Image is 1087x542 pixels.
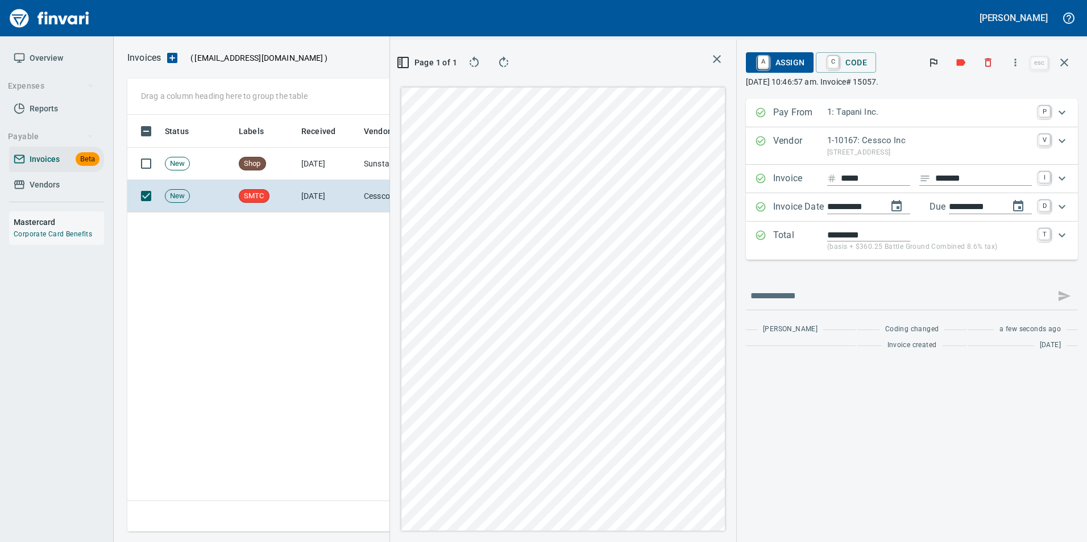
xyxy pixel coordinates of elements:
[7,5,92,32] img: Finvari
[364,124,431,138] span: Vendor / From
[1051,282,1078,310] span: This records your message into the invoice and notifies anyone mentioned
[141,90,308,102] p: Drag a column heading here to group the table
[976,50,1001,75] button: Discard
[773,228,827,253] p: Total
[763,324,818,335] span: [PERSON_NAME]
[76,153,99,166] span: Beta
[746,127,1078,165] div: Expand
[1039,172,1050,183] a: I
[297,148,359,180] td: [DATE]
[1039,106,1050,117] a: P
[239,124,279,138] span: Labels
[301,124,350,138] span: Received
[980,12,1048,24] h5: [PERSON_NAME]
[746,222,1078,260] div: Expand
[755,53,804,72] span: Assign
[746,193,1078,222] div: Expand
[827,172,836,185] svg: Invoice number
[359,180,473,212] td: Cessco Inc (1-10167)
[773,200,827,215] p: Invoice Date
[165,124,189,138] span: Status
[9,172,104,198] a: Vendors
[239,124,264,138] span: Labels
[165,124,204,138] span: Status
[746,76,1078,87] p: [DATE] 10:46:57 am. Invoice# 15057.
[1040,340,1061,351] span: [DATE]
[828,56,839,68] a: C
[399,52,456,73] button: Page 1 of 1
[14,230,92,238] a: Corporate Card Benefits
[948,50,973,75] button: Labels
[758,56,769,68] a: A
[827,147,1032,159] p: [STREET_ADDRESS]
[359,148,473,180] td: Sunstate Equipment Co (1-30297)
[193,52,324,64] span: [EMAIL_ADDRESS][DOMAIN_NAME]
[887,340,937,351] span: Invoice created
[1039,134,1050,145] a: V
[364,124,416,138] span: Vendor / From
[30,51,63,65] span: Overview
[883,193,910,220] button: change date
[1031,57,1048,69] a: esc
[746,99,1078,127] div: Expand
[930,200,984,214] p: Due
[921,50,946,75] button: Flag
[14,216,104,228] h6: Mastercard
[161,51,184,65] button: Upload an Invoice
[746,52,814,73] button: AAssign
[1003,50,1028,75] button: More
[165,159,189,169] span: New
[746,165,1078,193] div: Expand
[3,76,98,97] button: Expenses
[816,52,876,73] button: CCode
[3,126,98,147] button: Payable
[773,106,827,120] p: Pay From
[9,147,104,172] a: InvoicesBeta
[8,79,94,93] span: Expenses
[8,130,94,144] span: Payable
[1005,193,1032,220] button: change due date
[827,134,1032,147] p: 1-10167: Cessco Inc
[1028,49,1078,76] span: Close invoice
[999,324,1061,335] span: a few seconds ago
[885,324,939,335] span: Coding changed
[9,45,104,71] a: Overview
[1039,200,1050,211] a: D
[301,124,335,138] span: Received
[30,152,60,166] span: Invoices
[977,9,1051,27] button: [PERSON_NAME]
[773,134,827,158] p: Vendor
[297,180,359,212] td: [DATE]
[1039,228,1050,240] a: T
[184,52,327,64] p: ( )
[404,56,451,70] span: Page 1 of 1
[827,106,1032,119] p: 1: Tapani Inc.
[30,178,60,192] span: Vendors
[127,51,161,65] nav: breadcrumb
[827,241,1032,253] p: (basis + $360.25 Battle Ground Combined 8.6% tax)
[127,51,161,65] p: Invoices
[30,102,58,116] span: Reports
[165,191,189,202] span: New
[9,96,104,122] a: Reports
[239,191,269,202] span: SMTC
[239,159,265,169] span: Shop
[773,172,827,186] p: Invoice
[919,173,931,184] svg: Invoice description
[825,53,867,72] span: Code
